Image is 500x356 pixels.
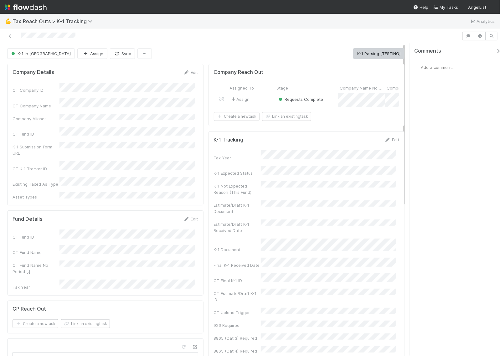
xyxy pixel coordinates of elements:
[214,221,261,234] div: Estimate/Draft K-1 Received Date
[214,309,261,316] div: CT Upload Trigger
[340,85,384,91] span: Company Name No Period
[214,112,260,121] button: Create a newtask
[183,216,198,221] a: Edit
[230,85,254,91] span: Assigned To
[413,4,428,10] div: Help
[13,131,59,137] div: CT Fund ID
[13,144,59,156] div: K-1 Submission Form URL
[13,216,43,222] h5: Fund Details
[13,181,59,187] div: Existing Taxed As Type
[61,319,110,328] button: Link an existingtask
[277,97,323,102] span: Requests Complete
[214,137,244,143] h5: K-1 Tracking
[13,18,95,24] span: Tax Reach Outs > K-1 Tracking
[214,155,261,161] div: Tax Year
[13,103,59,109] div: CT Company Name
[13,234,59,240] div: CT Fund ID
[110,48,135,59] button: Sync
[214,202,261,214] div: Estimate/Draft K-1 Document
[214,262,261,268] div: Final K-1 Received Date
[214,335,261,341] div: 8865 (Cat 3) Required
[277,96,323,102] div: Requests Complete
[13,116,59,122] div: Company Aliases
[214,170,261,176] div: K-1 Expected Status
[13,284,59,290] div: Tax Year
[13,249,59,255] div: CT Fund Name
[214,246,261,253] div: K-1 Document
[13,262,59,275] div: CT Fund Name No Period [.]
[13,319,58,328] button: Create a newtask
[183,70,198,75] a: Edit
[13,87,59,93] div: CT Company ID
[5,18,11,24] span: 💪
[387,85,418,91] span: Company Name
[421,65,455,70] span: Add a comment...
[489,4,495,11] img: avatar_711f55b7-5a46-40da-996f-bc93b6b86381.png
[277,85,288,91] span: Stage
[10,51,71,56] span: K-1 in [GEOGRAPHIC_DATA]
[214,183,261,195] div: K-1 Not Expected Reason (This Fund)
[384,137,399,142] a: Edit
[433,4,458,10] a: My Tasks
[5,2,47,13] img: logo-inverted-e16ddd16eac7371096b0.svg
[470,18,495,25] a: Analytics
[214,277,261,284] div: CT Final K-1 ID
[13,306,46,312] h5: GP Reach Out
[414,48,441,54] span: Comments
[230,96,250,102] span: Assign
[77,48,107,59] button: Assign
[262,112,311,121] button: Link an existingtask
[13,69,54,75] h5: Company Details
[214,348,261,354] div: 8865 (Cat 4) Required
[214,290,261,303] div: CT Estimate/Draft K-1 ID
[13,166,59,172] div: CT K-1 Tracker ID
[353,48,405,59] button: K-1 Parsing [TESTING]
[7,48,75,59] button: K-1 in [GEOGRAPHIC_DATA]
[214,69,264,75] h5: Company Reach Out
[433,5,458,10] span: My Tasks
[468,5,486,10] span: AngelList
[13,194,59,200] div: Asset Types
[214,322,261,328] div: 926 Required
[415,64,421,70] img: avatar_711f55b7-5a46-40da-996f-bc93b6b86381.png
